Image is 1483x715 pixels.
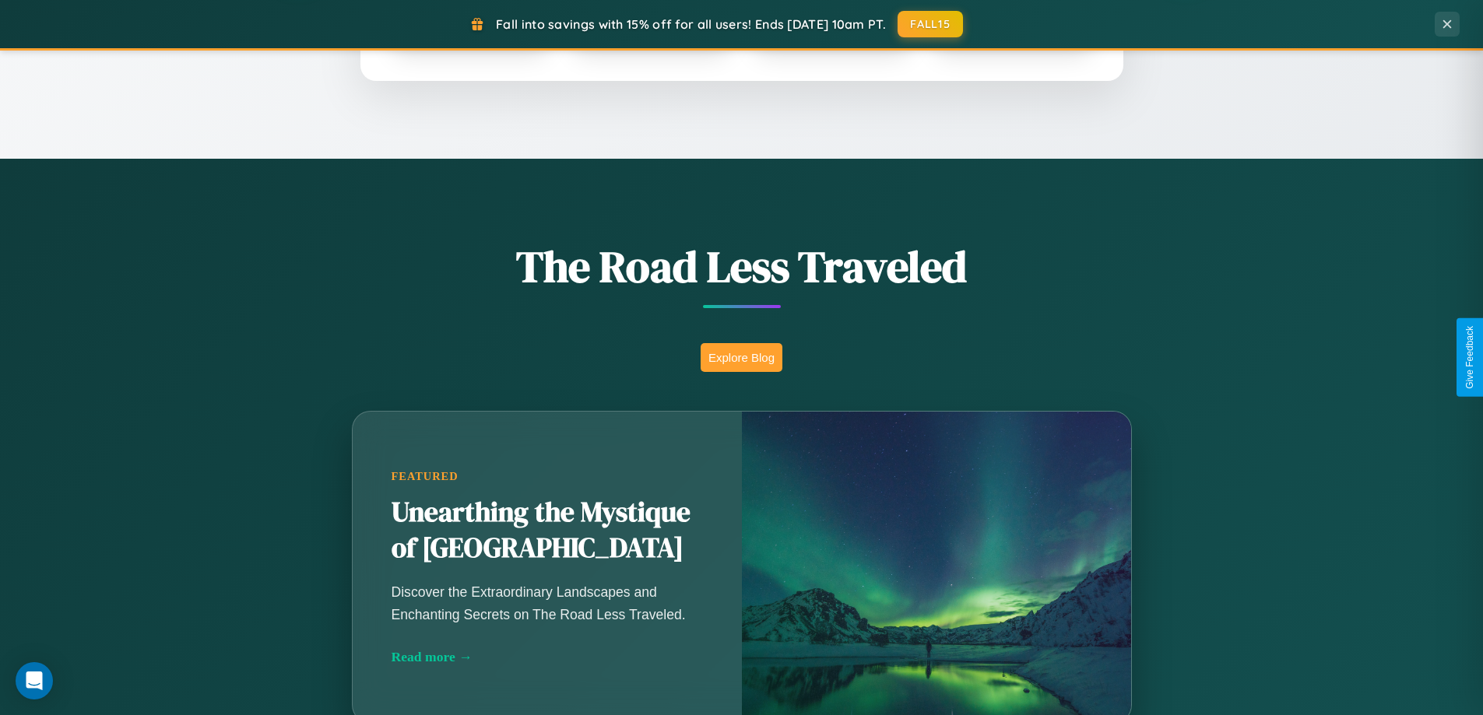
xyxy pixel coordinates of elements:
div: Give Feedback [1464,326,1475,389]
span: Fall into savings with 15% off for all users! Ends [DATE] 10am PT. [496,16,886,32]
h2: Unearthing the Mystique of [GEOGRAPHIC_DATA] [392,495,703,566]
div: Open Intercom Messenger [16,662,53,699]
p: Discover the Extraordinary Landscapes and Enchanting Secrets on The Road Less Traveled. [392,581,703,625]
div: Featured [392,470,703,483]
h1: The Road Less Traveled [275,237,1209,296]
button: FALL15 [898,11,963,37]
button: Explore Blog [701,343,782,372]
div: Read more → [392,649,703,665]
